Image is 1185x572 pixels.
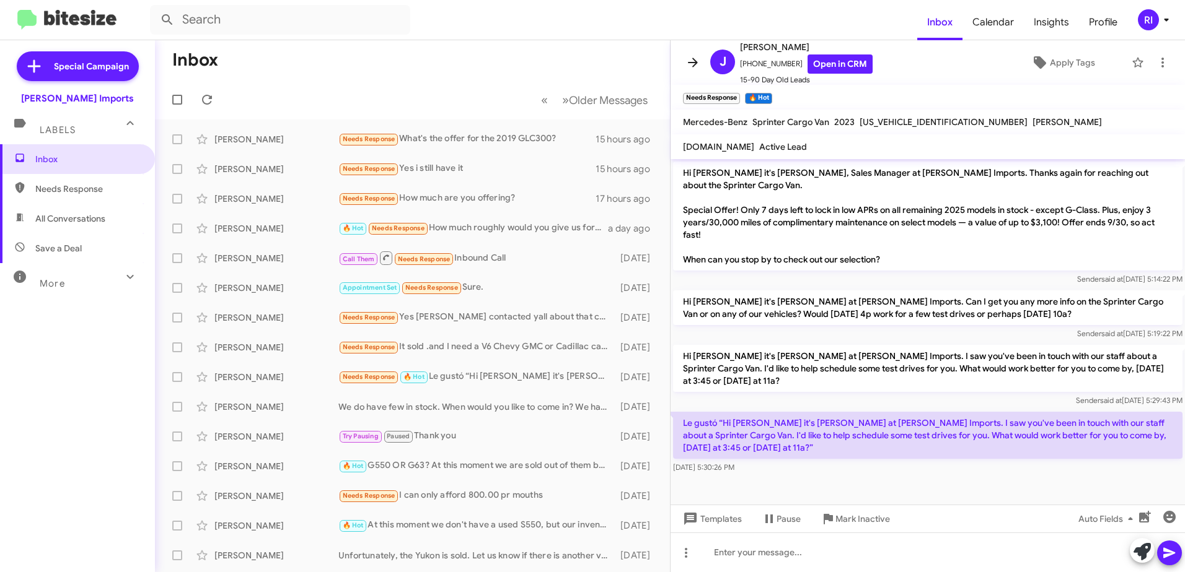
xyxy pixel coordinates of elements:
[534,87,555,113] button: Previous
[405,284,458,292] span: Needs Response
[1077,329,1183,338] span: Sender [DATE] 5:19:22 PM
[214,341,338,353] div: [PERSON_NAME]
[338,280,615,295] div: Sure.
[343,521,364,529] span: 🔥 Hot
[1077,274,1183,284] span: Sender [DATE] 5:14:22 PM
[338,488,615,503] div: I can only afford 800.00 pr mouths
[1101,329,1123,338] span: said at
[343,284,397,292] span: Appointment Set
[615,519,660,532] div: [DATE]
[214,222,338,235] div: [PERSON_NAME]
[917,4,963,40] a: Inbox
[615,252,660,264] div: [DATE]
[615,341,660,353] div: [DATE]
[745,93,772,104] small: 🔥 Hot
[35,212,105,225] span: All Conversations
[338,250,615,266] div: Inbound Call
[214,401,338,413] div: [PERSON_NAME]
[338,370,615,384] div: Le gustó “Hi [PERSON_NAME] it's [PERSON_NAME] at [PERSON_NAME] Imports. I saw you've been in touc...
[1024,4,1079,40] a: Insights
[338,459,615,473] div: G550 OR G63? At this moment we are sold out of them but getting a white G550 next month.
[1050,51,1095,74] span: Apply Tags
[150,5,410,35] input: Search
[338,429,615,443] div: Thank you
[214,430,338,443] div: [PERSON_NAME]
[615,549,660,561] div: [DATE]
[1138,9,1159,30] div: RI
[21,92,134,105] div: [PERSON_NAME] Imports
[214,282,338,294] div: [PERSON_NAME]
[1079,4,1127,40] a: Profile
[740,74,873,86] span: 15-90 Day Old Leads
[608,222,660,235] div: a day ago
[596,133,660,145] div: 15 hours ago
[615,311,660,324] div: [DATE]
[172,50,218,70] h1: Inbox
[338,162,596,176] div: Yes i still have it
[596,163,660,175] div: 15 hours ago
[338,340,615,354] div: It sold .and I need a V6 Chevy GMC or Cadillac car as I do Uber and deliveries
[343,135,395,143] span: Needs Response
[615,371,660,383] div: [DATE]
[835,508,890,530] span: Mark Inactive
[720,52,726,72] span: J
[35,242,82,254] span: Save a Deal
[740,54,873,74] span: [PHONE_NUMBER]
[1078,508,1138,530] span: Auto Fields
[860,116,1028,128] span: [US_VEHICLE_IDENTIFICATION_NUMBER]
[214,311,338,324] div: [PERSON_NAME]
[17,51,139,81] a: Special Campaign
[403,373,425,381] span: 🔥 Hot
[214,252,338,264] div: [PERSON_NAME]
[615,401,660,413] div: [DATE]
[1033,116,1102,128] span: [PERSON_NAME]
[214,490,338,502] div: [PERSON_NAME]
[777,508,801,530] span: Pause
[683,93,740,104] small: Needs Response
[338,191,596,206] div: How much are you offering?
[343,373,395,381] span: Needs Response
[338,310,615,324] div: Yes [PERSON_NAME] contacted yall about that charger I've just been busy with work, but I was just...
[214,133,338,145] div: [PERSON_NAME]
[387,432,410,440] span: Paused
[343,194,395,202] span: Needs Response
[398,255,451,263] span: Needs Response
[214,519,338,532] div: [PERSON_NAME]
[343,343,395,351] span: Needs Response
[343,492,395,500] span: Needs Response
[54,60,129,72] span: Special Campaign
[759,141,807,152] span: Active Lead
[534,87,655,113] nav: Page navigation example
[963,4,1024,40] a: Calendar
[343,224,364,232] span: 🔥 Hot
[740,40,873,54] span: [PERSON_NAME]
[35,153,141,165] span: Inbox
[562,92,569,108] span: »
[673,462,734,472] span: [DATE] 5:30:26 PM
[338,221,608,235] div: How much roughly would you give us for our current car. Approximate. Will help if we even look i ...
[615,460,660,472] div: [DATE]
[752,508,811,530] button: Pause
[1076,396,1183,405] span: Sender [DATE] 5:29:43 PM
[615,490,660,502] div: [DATE]
[596,193,660,205] div: 17 hours ago
[673,162,1183,271] p: Hi [PERSON_NAME] it's [PERSON_NAME], Sales Manager at [PERSON_NAME] Imports. Thanks again for rea...
[555,87,655,113] button: Next
[834,116,855,128] span: 2023
[343,255,375,263] span: Call Them
[338,518,615,532] div: At this moment we don't have a used S550, but our inventory changes by the day.
[214,163,338,175] div: [PERSON_NAME]
[615,430,660,443] div: [DATE]
[338,401,615,413] div: We do have few in stock. When would you like to come in? We have an opening [DATE] at 1:15pm or 5...
[343,462,364,470] span: 🔥 Hot
[214,549,338,561] div: [PERSON_NAME]
[40,278,65,289] span: More
[343,165,395,173] span: Needs Response
[372,224,425,232] span: Needs Response
[343,313,395,321] span: Needs Response
[671,508,752,530] button: Templates
[343,432,379,440] span: Try Pausing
